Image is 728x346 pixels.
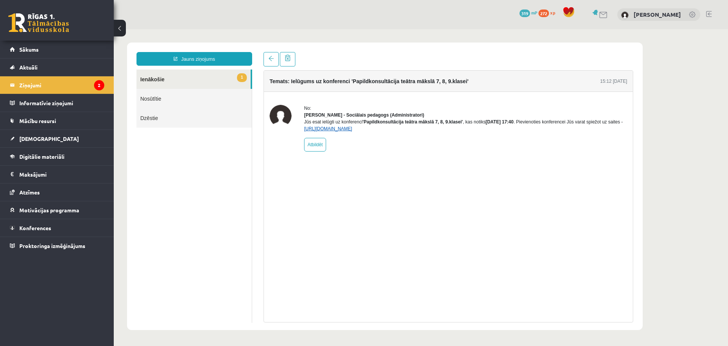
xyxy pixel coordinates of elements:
a: Konferences [10,219,104,237]
span: Aktuāli [19,64,38,71]
div: Jūs esat ielūgti uz konferenci , kas notiks . Pievienoties konferencei Jūs varat spiežot uz saites - [190,89,513,103]
span: mP [531,9,537,16]
span: [DEMOGRAPHIC_DATA] [19,135,79,142]
a: Atbildēt [190,109,212,122]
a: Aktuāli [10,58,104,76]
span: Atzīmes [19,189,40,196]
h4: Temats: Ielūgums uz konferenci 'Papildkonsultācija teātra mākslā 7, 8, 9.klasei' [156,49,355,55]
a: Sākums [10,41,104,58]
span: 1 [123,44,133,53]
strong: [PERSON_NAME] - Sociālais pedagogs (Administratori) [190,83,311,88]
legend: Informatīvie ziņojumi [19,94,104,112]
a: Dzēstie [23,79,138,98]
a: Nosūtītie [23,60,138,79]
div: No: [190,76,513,82]
span: 272 [538,9,549,17]
a: Jauns ziņojums [23,23,138,36]
b: 'Papildkonsultācija teātra mākslā 7, 8, 9.klasei' [249,90,349,95]
i: 2 [94,80,104,90]
legend: Ziņojumi [19,76,104,94]
span: Konferences [19,224,51,231]
span: 319 [519,9,530,17]
a: 1Ienākošie [23,40,137,60]
img: Dagnija Gaubšteina - Sociālais pedagogs [156,76,178,98]
a: 319 mP [519,9,537,16]
span: Digitālie materiāli [19,153,64,160]
a: Atzīmes [10,183,104,201]
a: Ziņojumi2 [10,76,104,94]
legend: Maksājumi [19,166,104,183]
a: Digitālie materiāli [10,148,104,165]
a: 272 xp [538,9,559,16]
span: Sākums [19,46,39,53]
b: [DATE] 17:40 [372,90,400,95]
a: Rīgas 1. Tālmācības vidusskola [8,13,69,32]
span: Mācību resursi [19,117,56,124]
a: [DEMOGRAPHIC_DATA] [10,130,104,147]
a: [URL][DOMAIN_NAME] [190,97,238,102]
span: xp [550,9,555,16]
span: Motivācijas programma [19,207,79,213]
a: [PERSON_NAME] [634,11,681,18]
span: Proktoringa izmēģinājums [19,242,85,249]
a: Proktoringa izmēģinājums [10,237,104,254]
a: Motivācijas programma [10,201,104,219]
a: Informatīvie ziņojumi [10,94,104,112]
img: Artūrs Šefanovskis [621,11,629,19]
div: 15:12 [DATE] [486,49,513,55]
a: Mācību resursi [10,112,104,130]
a: Maksājumi [10,166,104,183]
